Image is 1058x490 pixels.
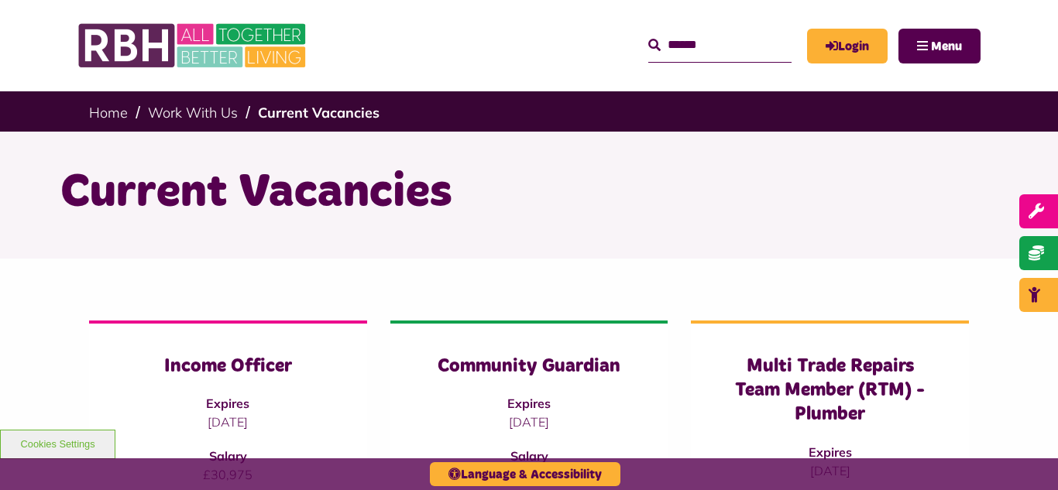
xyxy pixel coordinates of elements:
h1: Current Vacancies [60,163,998,223]
strong: Salary [510,448,548,464]
strong: Expires [206,396,249,411]
button: Navigation [898,29,981,63]
p: [DATE] [120,413,336,431]
iframe: Netcall Web Assistant for live chat [988,420,1058,490]
h3: Multi Trade Repairs Team Member (RTM) - Plumber [722,355,938,427]
a: Current Vacancies [258,104,380,122]
a: Work With Us [148,104,238,122]
strong: Salary [209,448,247,464]
strong: Expires [809,444,852,460]
p: [DATE] [421,413,637,431]
strong: Expires [507,396,551,411]
span: Menu [931,40,962,53]
h3: Community Guardian [421,355,637,379]
img: RBH [77,15,310,76]
a: MyRBH [807,29,888,63]
button: Language & Accessibility [430,462,620,486]
h3: Income Officer [120,355,336,379]
input: Search [648,29,792,62]
a: Home [89,104,128,122]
